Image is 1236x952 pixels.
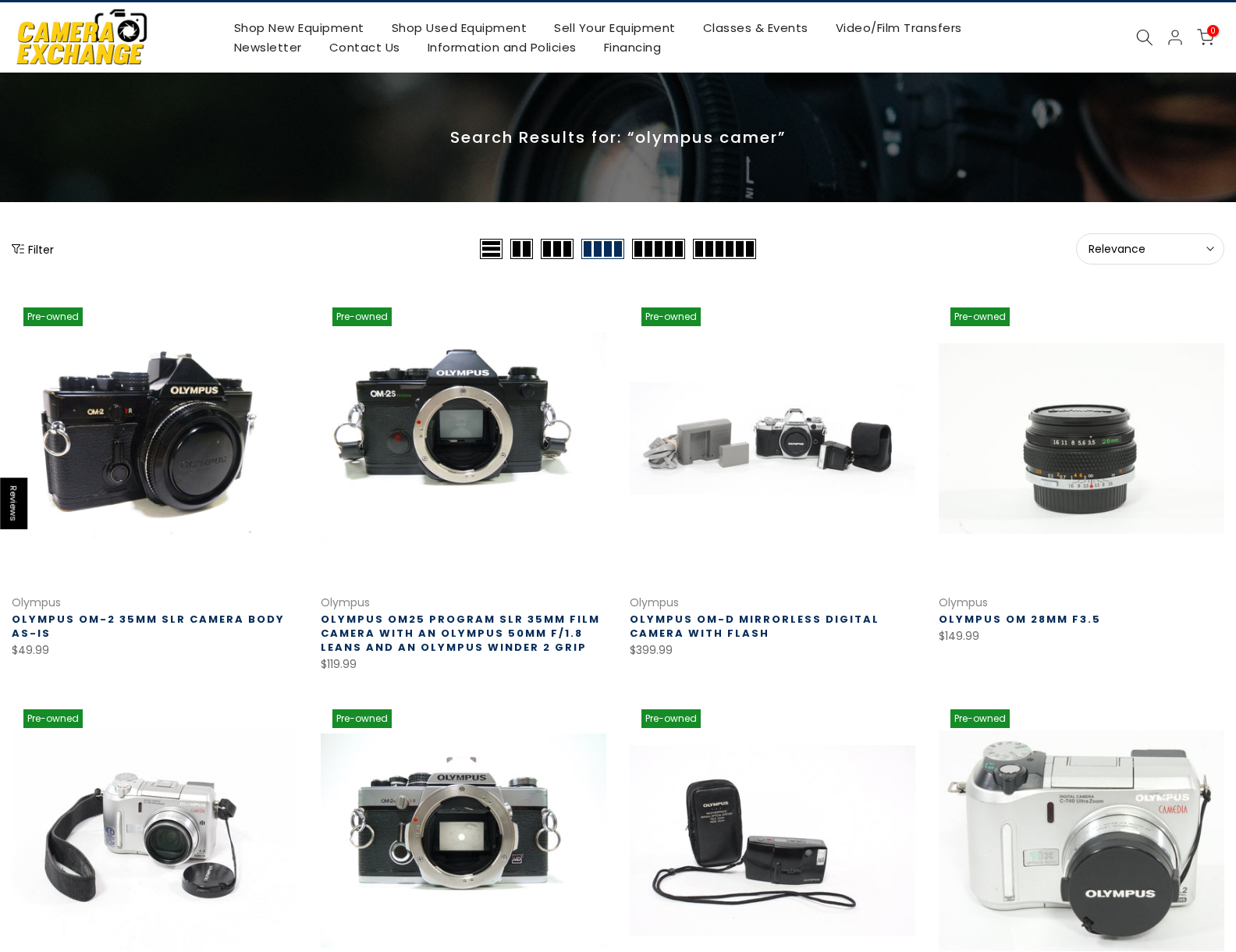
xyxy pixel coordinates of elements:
span: 0 [1207,25,1219,37]
a: Olympus OM-2 35mm SLR Camera Body AS-IS [12,612,285,641]
a: Olympus OM25 Program SLR 35mm Film Camera with an Olympus 50mm f/1.8 Leans and an Olympus Winder ... [321,612,600,655]
a: Sell Your Equipment [541,18,690,37]
a: Video/Film Transfers [822,18,975,37]
a: Olympus OM 28mm F3.5 [939,612,1101,627]
a: Olympus OM-D Mirrorless Digital Camera with Flash [630,612,879,641]
a: Contact Us [315,37,414,57]
div: $399.99 [630,641,915,660]
a: Classes & Events [689,18,822,37]
button: Show filters [12,241,54,257]
a: Olympus [321,595,370,610]
a: Information and Policies [414,37,590,57]
span: Relevance [1089,242,1212,256]
a: Financing [590,37,675,57]
a: Newsletter [220,37,315,57]
a: 0 [1197,29,1214,46]
a: Shop Used Equipment [378,18,541,37]
div: $49.99 [12,641,297,660]
a: Olympus [939,595,988,610]
a: Olympus [630,595,679,610]
p: Search Results for: “olympus camer” [12,127,1224,147]
div: $149.99 [939,627,1224,646]
div: $119.99 [321,655,606,674]
a: Olympus [12,595,61,610]
a: Shop New Equipment [220,18,378,37]
button: Relevance [1076,233,1224,265]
